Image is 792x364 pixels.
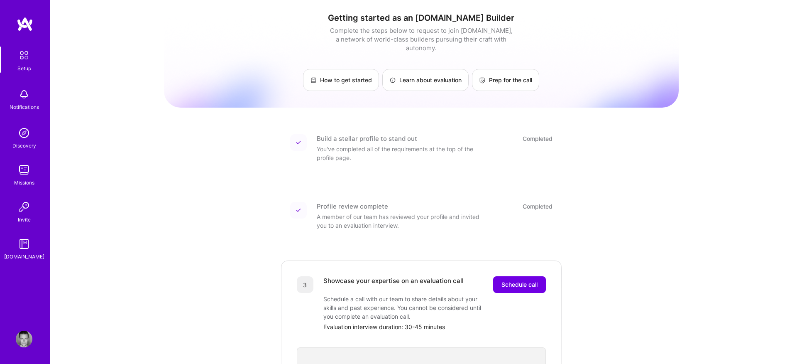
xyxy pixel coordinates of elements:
img: teamwork [16,162,32,178]
div: Showcase your expertise on an evaluation call [323,276,464,293]
a: How to get started [303,69,379,91]
div: Profile review complete [317,202,388,211]
img: setup [15,47,33,64]
img: Completed [296,208,301,213]
div: Evaluation interview duration: 30-45 minutes [323,322,546,331]
img: Learn about evaluation [389,77,396,84]
img: guide book [16,236,32,252]
div: Missions [14,178,34,187]
div: Complete the steps below to request to join [DOMAIN_NAME], a network of world-class builders purs... [328,26,515,52]
img: Prep for the call [479,77,486,84]
div: Schedule a call with our team to share details about your skills and past experience. You cannot ... [323,295,489,321]
a: Learn about evaluation [382,69,469,91]
img: Completed [296,140,301,145]
div: Setup [17,64,31,73]
h1: Getting started as an [DOMAIN_NAME] Builder [164,13,679,23]
div: [DOMAIN_NAME] [4,252,44,261]
div: You've completed all of the requirements at the top of the profile page. [317,145,483,162]
div: Completed [523,134,552,143]
img: bell [16,86,32,103]
div: Discovery [12,141,36,150]
img: logo [17,17,33,32]
img: Invite [16,199,32,215]
span: Schedule call [501,280,538,289]
img: How to get started [310,77,317,84]
div: Completed [523,202,552,211]
div: A member of our team has reviewed your profile and invited you to an evaluation interview. [317,212,483,230]
a: Prep for the call [472,69,539,91]
div: Build a stellar profile to stand out [317,134,417,143]
div: 3 [297,276,313,293]
img: discovery [16,125,32,141]
img: User Avatar [16,331,32,347]
div: Invite [18,215,31,224]
div: Notifications [10,103,39,111]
